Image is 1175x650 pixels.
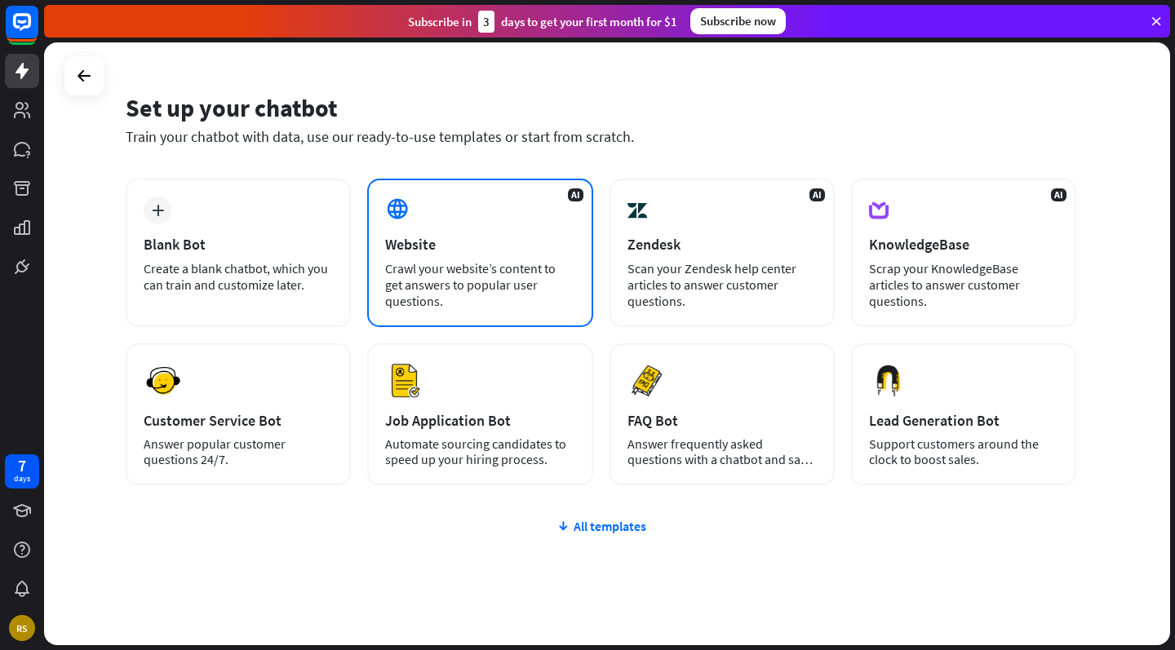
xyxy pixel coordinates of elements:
[5,454,39,489] a: 7 days
[869,411,1058,430] div: Lead Generation Bot
[408,11,677,33] div: Subscribe in days to get your first month for $1
[144,436,333,467] div: Answer popular customer questions 24/7.
[144,411,333,430] div: Customer Service Bot
[1051,188,1066,201] span: AI
[144,260,333,293] div: Create a blank chatbot, which you can train and customize later.
[690,8,786,34] div: Subscribe now
[14,473,30,484] div: days
[869,235,1058,254] div: KnowledgeBase
[627,411,817,430] div: FAQ Bot
[809,188,825,201] span: AI
[869,260,1058,309] div: Scrap your KnowledgeBase articles to answer customer questions.
[385,436,574,467] div: Automate sourcing candidates to speed up your hiring process.
[627,436,817,467] div: Answer frequently asked questions with a chatbot and save your time.
[568,188,583,201] span: AI
[126,518,1076,534] div: All templates
[869,436,1058,467] div: Support customers around the clock to boost sales.
[627,235,817,254] div: Zendesk
[126,92,1076,123] div: Set up your chatbot
[478,11,494,33] div: 3
[9,615,35,641] div: RS
[627,260,817,309] div: Scan your Zendesk help center articles to answer customer questions.
[126,127,1076,146] div: Train your chatbot with data, use our ready-to-use templates or start from scratch.
[385,411,574,430] div: Job Application Bot
[18,458,26,473] div: 7
[385,260,574,309] div: Crawl your website’s content to get answers to popular user questions.
[144,235,333,254] div: Blank Bot
[13,7,62,55] button: Open LiveChat chat widget
[152,205,164,216] i: plus
[385,235,574,254] div: Website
